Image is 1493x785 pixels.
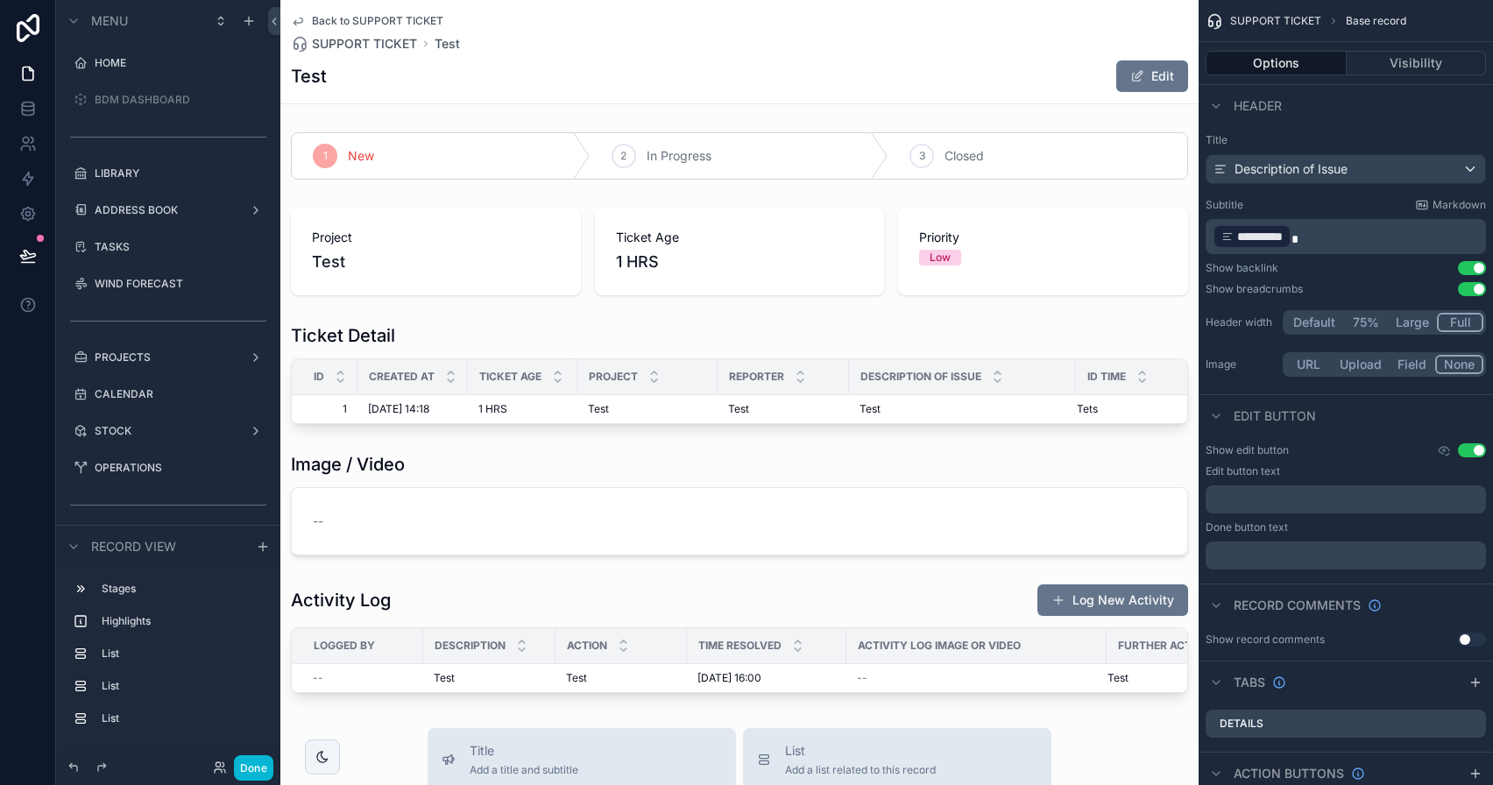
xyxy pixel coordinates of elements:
div: scrollable content [56,567,280,750]
span: Back to SUPPORT TICKET [312,14,443,28]
button: None [1435,355,1483,374]
a: SUPPORT TICKET [291,35,417,53]
label: ADDRESS BOOK [95,203,242,217]
button: 75% [1343,313,1388,332]
span: Tabs [1234,674,1265,691]
span: Ticket Age [479,370,541,384]
span: Time Resolved [698,639,782,653]
span: Add a list related to this record [785,763,936,777]
span: Id [314,370,324,384]
span: Edit button [1234,407,1316,425]
label: Image [1206,357,1276,371]
div: scrollable content [1206,219,1486,254]
span: Further Action [1118,639,1210,653]
div: Show record comments [1206,633,1325,647]
label: WIND FORECAST [95,277,266,291]
span: Menu [91,12,128,30]
label: TASKS [95,240,266,254]
label: Subtitle [1206,198,1243,212]
label: List [102,647,263,661]
a: Test [435,35,460,53]
button: Visibility [1347,51,1487,75]
button: Default [1285,313,1343,332]
label: List [102,711,263,725]
div: Show breadcrumbs [1206,282,1303,296]
label: Title [1206,133,1486,147]
span: Created at [369,370,435,384]
span: SUPPORT TICKET [1230,14,1321,28]
span: Action [567,639,607,653]
label: Edit button text [1206,464,1280,478]
label: Header width [1206,315,1276,329]
label: Highlights [102,614,263,628]
label: HOME [95,56,266,70]
span: Base record [1346,14,1406,28]
span: List [785,742,936,760]
div: scrollable content [1206,541,1486,569]
label: PROJECTS [95,350,242,364]
span: SUPPORT TICKET [312,35,417,53]
span: Logged By [314,639,375,653]
button: Done [234,755,273,781]
label: Done button text [1206,520,1288,534]
span: Record view [91,538,176,555]
label: BDM DASHBOARD [95,93,266,107]
label: OPERATIONS [95,461,266,475]
span: Description of Issue [860,370,981,384]
label: Details [1220,717,1263,731]
a: Back to SUPPORT TICKET [291,14,443,28]
span: Activity Log Image or Video [858,639,1021,653]
div: scrollable content [1206,485,1486,513]
label: List [102,679,263,693]
label: Stages [102,582,263,596]
span: Description of Issue [1235,160,1348,178]
label: Show edit button [1206,443,1289,457]
span: Project [589,370,638,384]
div: Show backlink [1206,261,1278,275]
h1: Test [291,64,327,88]
a: Markdown [1415,198,1486,212]
span: Title [470,742,578,760]
button: Description of Issue [1206,154,1486,184]
span: Markdown [1433,198,1486,212]
button: Field [1390,355,1436,374]
button: Edit [1116,60,1188,92]
button: Large [1388,313,1437,332]
span: Add a title and subtitle [470,763,578,777]
span: Reporter [729,370,784,384]
button: Options [1206,51,1347,75]
span: ID Time [1087,370,1126,384]
button: Full [1437,313,1483,332]
span: Description [435,639,506,653]
label: STOCK [95,424,242,438]
span: Record comments [1234,597,1361,614]
label: CALENDAR [95,387,266,401]
button: Upload [1332,355,1390,374]
span: Header [1234,97,1282,115]
label: LIBRARY [95,166,266,180]
button: URL [1285,355,1332,374]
